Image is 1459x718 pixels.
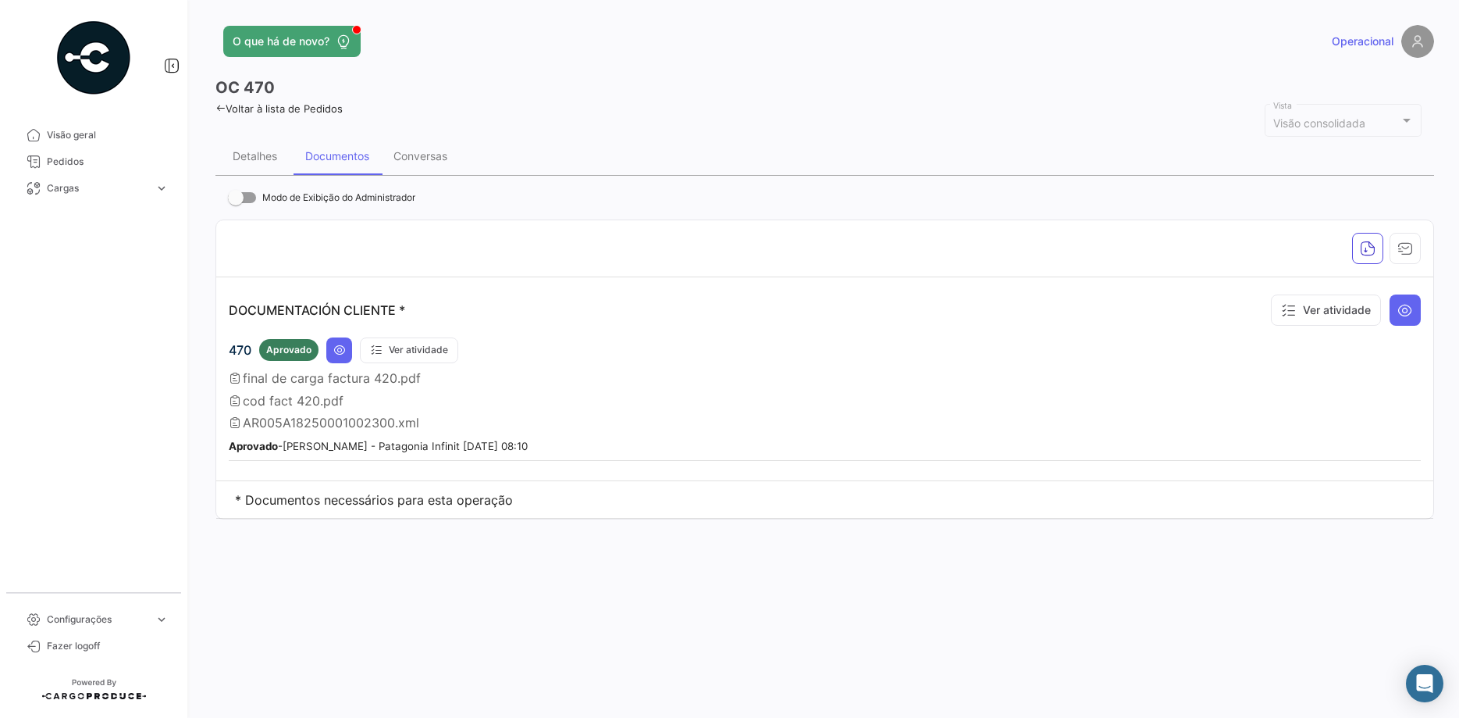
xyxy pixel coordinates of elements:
[233,149,277,163] div: Detalhes
[262,188,415,207] span: Modo de Exibição do Administrador
[223,26,361,57] button: O que há de novo?
[47,128,169,142] span: Visão geral
[393,149,447,163] div: Conversas
[47,639,169,653] span: Fazer logoff
[215,102,343,115] a: Voltar à lista de Pedidos
[243,415,419,430] span: AR005A18250001002300.xml
[305,149,369,163] div: Documentos
[1271,295,1381,326] button: Ver atividade
[243,393,343,409] span: cod fact 420.pdf
[229,440,278,452] b: Aprovado
[47,155,169,169] span: Pedidos
[1273,116,1365,130] mat-select-trigger: Visão consolidada
[1406,665,1443,702] div: Abrir Intercom Messenger
[47,613,148,627] span: Configurações
[12,148,175,175] a: Pedidos
[360,338,458,363] button: Ver atividade
[233,34,329,49] span: O que há de novo?
[215,77,275,98] h3: OC 470
[243,370,421,386] span: final de carga factura 420.pdf
[55,19,133,97] img: powered-by.png
[155,181,169,195] span: expand_more
[229,440,528,452] small: - [PERSON_NAME] - Patagonia Infinit [DATE] 08:10
[229,342,251,358] span: 470
[229,302,405,318] p: DOCUMENTACIÓN CLIENTE *
[1332,34,1393,49] span: Operacional
[12,122,175,148] a: Visão geral
[1401,25,1434,58] img: placeholder-user.png
[47,181,148,195] span: Cargas
[155,613,169,627] span: expand_more
[216,481,1433,519] td: * Documentos necessários para esta operação
[266,343,311,357] span: Aprovado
